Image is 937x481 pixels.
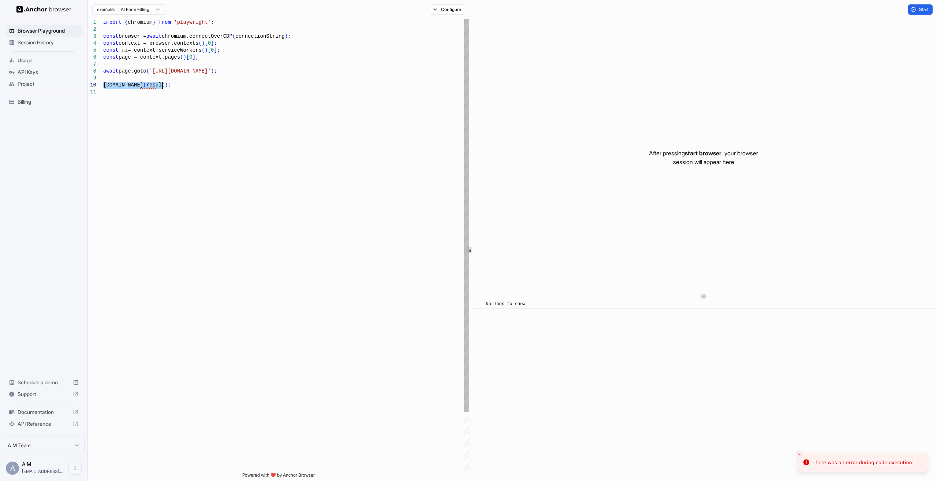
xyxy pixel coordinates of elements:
span: ] [214,47,217,53]
span: const [103,54,119,60]
div: 5 [88,47,96,54]
div: Browser Playground [6,25,82,37]
p: After pressing , your browser session will appear here [649,149,758,166]
span: connectionString [235,33,284,39]
span: ; [217,47,220,53]
span: ( [143,82,146,88]
span: browser = [119,33,146,39]
div: API Keys [6,66,82,78]
span: ​ [477,300,481,308]
span: example: [97,7,115,12]
span: '[URL][DOMAIN_NAME]' [149,68,211,74]
span: [DOMAIN_NAME] [103,82,143,88]
span: import [103,19,122,25]
span: ; [288,33,291,39]
div: 11 [88,89,96,96]
div: 7 [88,61,96,68]
span: const [103,33,119,39]
span: 0 [208,40,211,46]
span: await [146,33,162,39]
span: Project [18,80,79,88]
div: 6 [88,54,96,61]
span: } [152,19,155,25]
span: ( [146,68,149,74]
div: Schedule a demo [6,377,82,388]
span: ) [183,54,186,60]
span: ai [122,47,128,53]
span: ) [211,68,214,74]
span: ) [285,33,288,39]
span: ; [214,68,217,74]
span: ) [165,82,168,88]
div: Session History [6,37,82,48]
div: 10 [88,82,96,89]
span: await [103,68,119,74]
span: ] [211,40,214,46]
span: Powered with ❤️ by Anchor Browser [242,472,315,481]
span: ; [214,40,217,46]
span: Usage [18,57,79,64]
span: [ [208,47,211,53]
div: There was an error during code execution! [813,459,914,466]
span: page = context.pages [119,54,180,60]
div: Support [6,388,82,400]
span: Support [18,391,70,398]
span: [ [205,40,208,46]
div: 2 [88,26,96,33]
span: const [103,40,119,46]
div: 9 [88,75,96,82]
span: ( [198,40,201,46]
span: ) [202,40,205,46]
span: Schedule a demo [18,379,70,386]
span: API Keys [18,69,79,76]
span: Session History [18,39,79,46]
div: 1 [88,19,96,26]
span: context = browser.contexts [119,40,198,46]
span: Billing [18,98,79,106]
button: Open menu [68,462,82,475]
span: start browser [685,149,721,157]
span: ( [232,33,235,39]
span: page.goto [119,68,146,74]
span: const [103,47,119,53]
span: ; [168,82,171,88]
div: Project [6,78,82,90]
span: = context.serviceWorkers [128,47,202,53]
span: No logs to show [486,301,526,307]
span: { [125,19,128,25]
span: A M [22,461,31,467]
div: A [6,462,19,475]
span: 0 [211,47,214,53]
img: Anchor Logo [16,6,71,13]
span: ) [205,47,208,53]
span: ] [193,54,195,60]
div: 3 [88,33,96,40]
span: Start [919,7,929,12]
span: 'playwright' [174,19,211,25]
button: Start [908,4,933,15]
span: [ [186,54,189,60]
div: Billing [6,96,82,108]
div: 8 [88,68,96,75]
span: Documentation [18,408,70,416]
span: ( [202,47,205,53]
span: from [158,19,171,25]
span: chromium [128,19,152,25]
button: Configure [430,4,465,15]
div: API Reference [6,418,82,430]
span: 0 [189,54,192,60]
span: result [146,82,165,88]
span: ; [211,19,214,25]
div: Documentation [6,406,82,418]
span: Browser Playground [18,27,79,34]
span: ( [180,54,183,60]
div: 4 [88,40,96,47]
span: chromium.connectOverCDP [162,33,232,39]
span: amarmer@gmail.com [22,469,63,474]
button: Close toast [796,451,803,458]
span: API Reference [18,420,70,428]
div: Usage [6,55,82,66]
span: ; [195,54,198,60]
